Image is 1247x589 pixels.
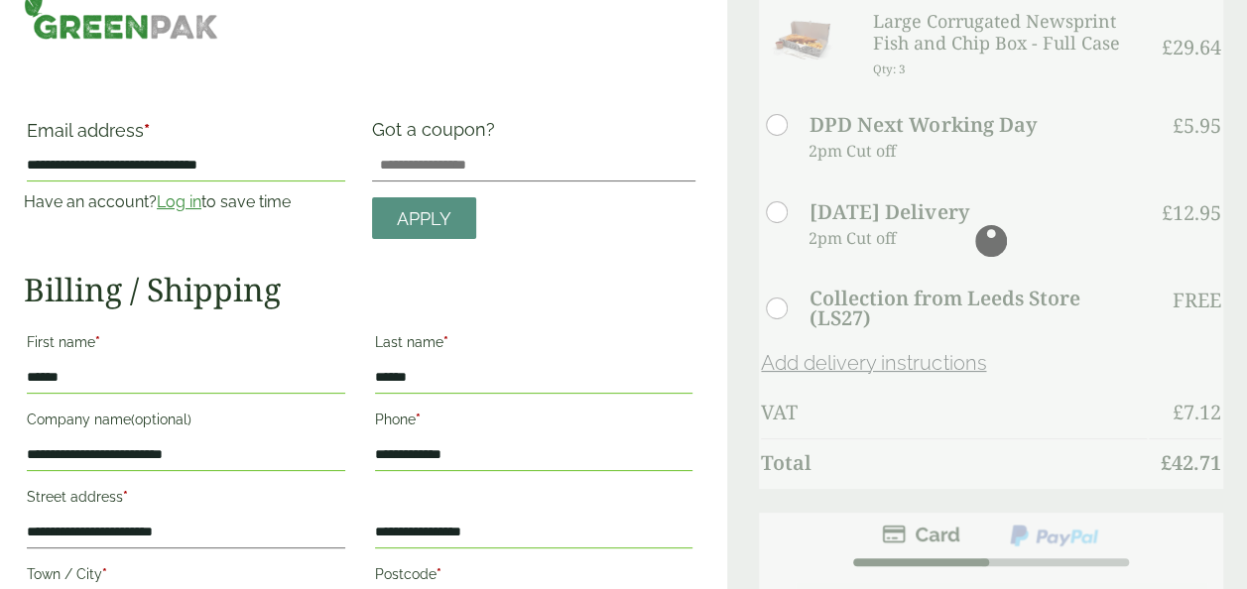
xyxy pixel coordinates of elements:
[131,412,191,427] span: (optional)
[375,328,693,362] label: Last name
[144,120,150,141] abbr: required
[27,122,345,150] label: Email address
[443,334,448,350] abbr: required
[102,566,107,582] abbr: required
[416,412,421,427] abbr: required
[397,208,451,230] span: Apply
[436,566,441,582] abbr: required
[27,328,345,362] label: First name
[157,192,201,211] a: Log in
[372,197,476,240] a: Apply
[27,483,345,517] label: Street address
[24,190,348,214] p: Have an account? to save time
[95,334,100,350] abbr: required
[123,489,128,505] abbr: required
[372,119,503,150] label: Got a coupon?
[24,271,695,308] h2: Billing / Shipping
[27,406,345,439] label: Company name
[375,406,693,439] label: Phone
